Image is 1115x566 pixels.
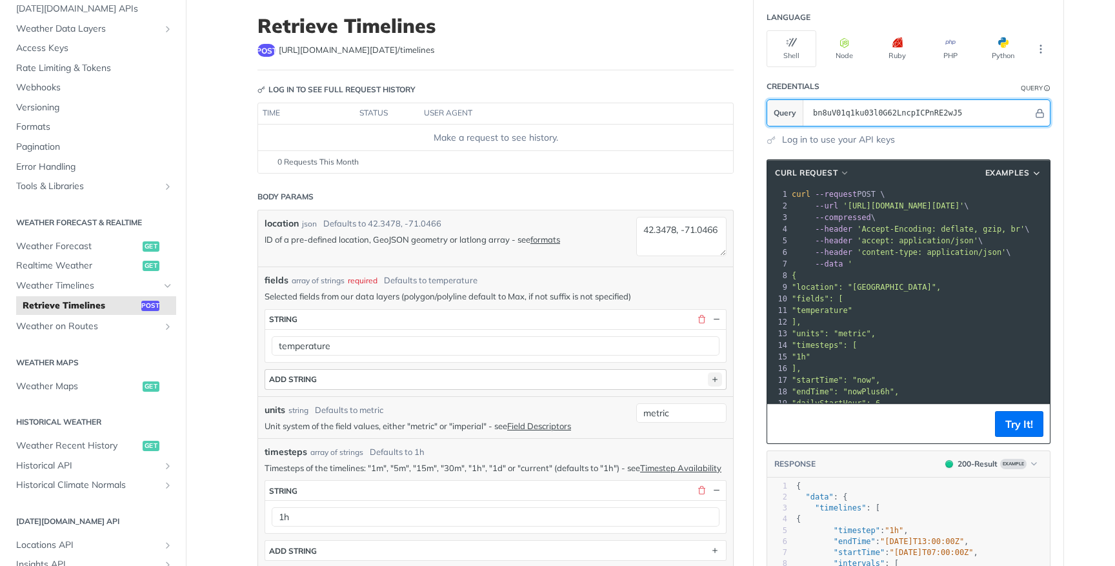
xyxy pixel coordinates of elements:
[796,481,801,490] span: {
[815,259,843,268] span: --data
[792,190,810,199] span: curl
[767,536,787,547] div: 6
[315,404,383,417] div: Defaults to metric
[143,441,159,451] span: get
[767,481,787,492] div: 1
[767,503,787,514] div: 3
[16,240,139,253] span: Weather Forecast
[16,279,159,292] span: Weather Timelines
[16,460,159,472] span: Historical API
[767,386,789,398] div: 18
[774,458,816,470] button: RESPONSE
[805,492,833,501] span: "data"
[819,30,869,67] button: Node
[710,485,722,496] button: Hide
[857,225,1025,234] span: 'Accept-Encoding: deflate, gzip, br'
[263,131,728,145] div: Make a request to see history.
[16,121,173,134] span: Formats
[767,374,789,386] div: 17
[10,377,176,396] a: Weather Mapsget
[792,341,857,350] span: "timesteps": [
[767,223,789,235] div: 4
[10,117,176,137] a: Formats
[269,374,317,384] div: ADD string
[767,398,789,409] div: 19
[265,370,726,389] button: ADD string
[767,514,787,525] div: 4
[815,213,871,222] span: --compressed
[767,258,789,270] div: 7
[767,547,787,558] div: 7
[10,476,176,495] a: Historical Climate NormalsShow subpages for Historical Climate Normals
[1031,39,1050,59] button: More Languages
[782,133,895,147] a: Log in to use your API keys
[257,44,276,57] span: post
[530,234,560,245] a: formats
[792,190,885,199] span: POST \
[265,234,630,245] p: ID of a pre-defined location, GeoJSON geometry or latlong array - see
[16,161,173,174] span: Error Handling
[767,30,816,67] button: Shell
[10,436,176,456] a: Weather Recent Historyget
[792,399,880,408] span: "dailyStartHour": 6
[10,39,176,58] a: Access Keys
[792,318,801,327] span: ],
[792,364,801,373] span: ],
[257,191,314,203] div: Body Params
[355,103,419,124] th: status
[10,137,176,157] a: Pagination
[16,141,173,154] span: Pagination
[807,100,1033,126] input: apikey
[163,181,173,192] button: Show subpages for Tools & Libraries
[792,294,843,303] span: "fields": [
[792,352,810,361] span: "1h"
[257,86,265,94] svg: Key
[1021,83,1043,93] div: Query
[767,235,789,247] div: 5
[1044,85,1050,92] i: Information
[16,101,173,114] span: Versioning
[995,411,1043,437] button: Try It!
[792,225,1030,234] span: \
[10,237,176,256] a: Weather Forecastget
[10,217,176,228] h2: Weather Forecast & realtime
[985,167,1030,179] span: Examples
[939,458,1043,470] button: 200200-ResultExample
[640,463,721,473] a: Timestep Availability
[141,301,159,311] span: post
[16,3,173,15] span: [DATE][DOMAIN_NAME] APIs
[885,526,903,535] span: "1h"
[10,157,176,177] a: Error Handling
[815,201,838,210] span: --url
[767,492,787,503] div: 2
[16,81,173,94] span: Webhooks
[16,539,159,552] span: Locations API
[10,98,176,117] a: Versioning
[143,381,159,392] span: get
[848,259,852,268] span: '
[767,81,819,92] div: Credentials
[16,259,139,272] span: Realtime Weather
[265,462,727,474] p: Timesteps of the timelines: "1m", "5m", "15m", "30m", "1h", "1d" or "current" (defaults to "1h") ...
[265,445,307,459] span: timesteps
[265,420,630,432] p: Unit system of the field values, either "metric" or "imperial" - see
[774,414,792,434] button: Copy to clipboard
[16,380,139,393] span: Weather Maps
[767,293,789,305] div: 10
[796,526,909,535] span: : ,
[792,283,941,292] span: "location": "[GEOGRAPHIC_DATA]",
[767,363,789,374] div: 16
[269,314,297,324] div: string
[265,274,288,287] span: fields
[269,546,317,556] div: ADD string
[796,537,969,546] span: : ,
[767,270,789,281] div: 8
[792,329,876,338] span: "units": "metric",
[767,339,789,351] div: 14
[507,421,571,431] a: Field Descriptors
[16,320,159,333] span: Weather on Routes
[163,281,173,291] button: Hide subpages for Weather Timelines
[857,248,1006,257] span: 'content-type: application/json'
[10,19,176,39] a: Weather Data LayersShow subpages for Weather Data Layers
[767,100,803,126] button: Query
